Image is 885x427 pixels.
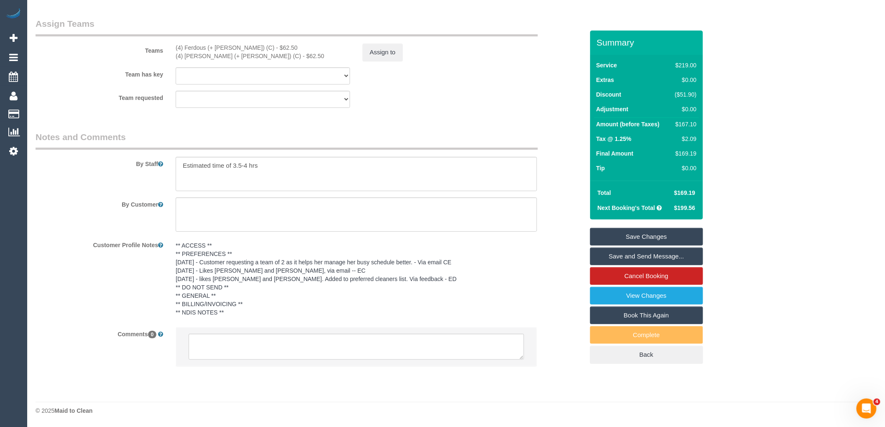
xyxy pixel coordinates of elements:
[672,120,697,128] div: $167.10
[596,76,614,84] label: Extras
[29,43,169,55] label: Teams
[176,241,537,317] pre: ** ACCESS ** ** PREFERENCES ** [DATE] - Customer requesting a team of 2 as it helps her manage he...
[148,331,157,338] span: 0
[590,267,703,285] a: Cancel Booking
[672,164,697,172] div: $0.00
[5,8,22,20] img: Automaid Logo
[29,238,169,249] label: Customer Profile Notes
[598,205,655,211] strong: Next Booking's Total
[363,43,403,61] button: Assign to
[176,43,350,52] div: 1 hour x $62.50/hour
[29,157,169,168] label: By Staff
[596,90,622,99] label: Discount
[672,135,697,143] div: $2.09
[674,189,696,196] span: $169.19
[29,197,169,209] label: By Customer
[590,287,703,304] a: View Changes
[596,164,605,172] label: Tip
[598,189,611,196] strong: Total
[176,52,350,60] div: 1 hour x $62.50/hour
[672,90,697,99] div: ($51.90)
[672,105,697,113] div: $0.00
[29,91,169,102] label: Team requested
[54,407,92,414] strong: Maid to Clean
[674,205,696,211] span: $199.56
[596,105,629,113] label: Adjustment
[596,120,660,128] label: Amount (before Taxes)
[590,346,703,363] a: Back
[36,407,877,415] div: © 2025
[29,67,169,79] label: Team has key
[590,307,703,324] a: Book This Again
[36,18,538,36] legend: Assign Teams
[857,399,877,419] iframe: Intercom live chat
[590,248,703,265] a: Save and Send Message...
[36,131,538,150] legend: Notes and Comments
[672,76,697,84] div: $0.00
[874,399,880,405] span: 4
[596,61,617,69] label: Service
[672,149,697,158] div: $169.19
[596,149,634,158] label: Final Amount
[596,135,632,143] label: Tax @ 1.25%
[597,38,699,47] h3: Summary
[672,61,697,69] div: $219.00
[590,228,703,245] a: Save Changes
[29,327,169,338] label: Comments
